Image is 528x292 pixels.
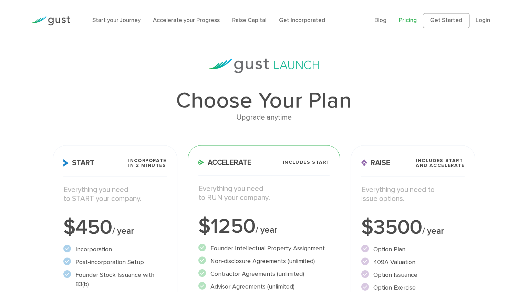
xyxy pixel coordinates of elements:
li: Advisor Agreements (unlimited) [198,282,330,291]
img: Raise Icon [361,159,367,167]
a: Login [476,17,490,24]
a: Get Incorporated [279,17,325,24]
span: Incorporate in 2 Minutes [128,158,166,168]
span: / year [422,226,444,236]
img: Accelerate Icon [198,160,204,165]
a: Get Started [423,13,469,28]
a: Accelerate your Progress [153,17,220,24]
li: Non-disclosure Agreements (unlimited) [198,256,330,266]
span: Start [63,159,94,167]
li: Post-incorporation Setup [63,258,167,267]
div: Upgrade anytime [53,112,475,123]
img: Start Icon X2 [63,159,69,167]
li: Contractor Agreements (unlimited) [198,269,330,279]
img: gust-launch-logos.svg [209,59,319,73]
p: Everything you need to issue options. [361,185,465,204]
span: Accelerate [198,159,251,166]
li: Option Plan [361,245,465,254]
a: Raise Capital [232,17,267,24]
p: Everything you need to RUN your company. [198,184,330,203]
span: Includes START and ACCELERATE [416,158,465,168]
li: Option Issuance [361,270,465,280]
h1: Choose Your Plan [53,90,475,112]
a: Blog [374,17,386,24]
li: Incorporation [63,245,167,254]
span: Raise [361,159,390,167]
span: Includes START [283,160,330,165]
li: Founder Stock Issuance with 83(b) [63,270,167,289]
li: Founder Intellectual Property Assignment [198,244,330,253]
div: $3500 [361,217,465,238]
img: Gust Logo [32,16,70,26]
p: Everything you need to START your company. [63,185,167,204]
li: 409A Valuation [361,258,465,267]
span: / year [256,225,277,235]
div: $1250 [198,216,330,237]
a: Start your Journey [92,17,141,24]
a: Pricing [399,17,417,24]
span: / year [112,226,134,236]
div: $450 [63,217,167,238]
